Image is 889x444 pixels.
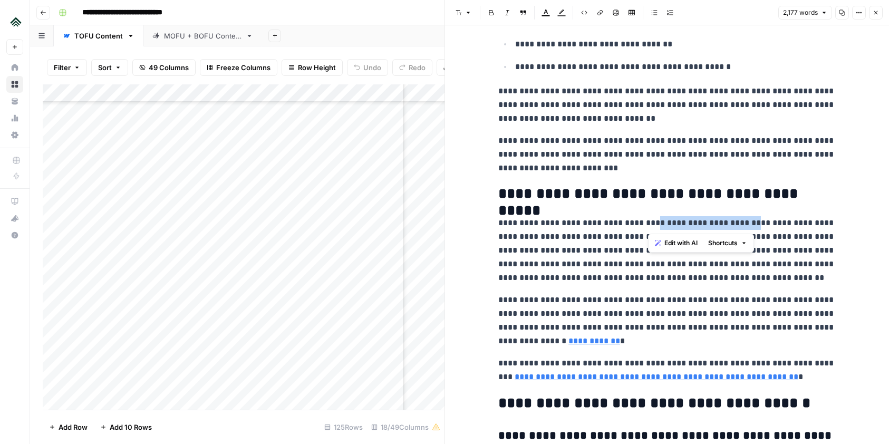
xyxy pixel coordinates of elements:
[164,31,241,41] div: MOFU + BOFU Content
[320,419,367,436] div: 125 Rows
[91,59,128,76] button: Sort
[54,62,71,73] span: Filter
[6,59,23,76] a: Home
[110,422,152,432] span: Add 10 Rows
[143,25,262,46] a: MOFU + BOFU Content
[282,59,343,76] button: Row Height
[98,62,112,73] span: Sort
[651,236,702,250] button: Edit with AI
[704,236,751,250] button: Shortcuts
[392,59,432,76] button: Redo
[367,419,444,436] div: 18/49 Columns
[363,62,381,73] span: Undo
[7,210,23,226] div: What's new?
[6,210,23,227] button: What's new?
[6,8,23,35] button: Workspace: Uplisting
[6,93,23,110] a: Your Data
[778,6,832,20] button: 2,177 words
[6,127,23,143] a: Settings
[54,25,143,46] a: TOFU Content
[409,62,426,73] span: Redo
[200,59,277,76] button: Freeze Columns
[74,31,123,41] div: TOFU Content
[47,59,87,76] button: Filter
[94,419,158,436] button: Add 10 Rows
[708,238,738,248] span: Shortcuts
[43,419,94,436] button: Add Row
[6,227,23,244] button: Help + Support
[132,59,196,76] button: 49 Columns
[59,422,88,432] span: Add Row
[298,62,336,73] span: Row Height
[149,62,189,73] span: 49 Columns
[6,76,23,93] a: Browse
[6,110,23,127] a: Usage
[783,8,818,17] span: 2,177 words
[6,193,23,210] a: AirOps Academy
[6,12,25,31] img: Uplisting Logo
[216,62,270,73] span: Freeze Columns
[664,238,698,248] span: Edit with AI
[347,59,388,76] button: Undo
